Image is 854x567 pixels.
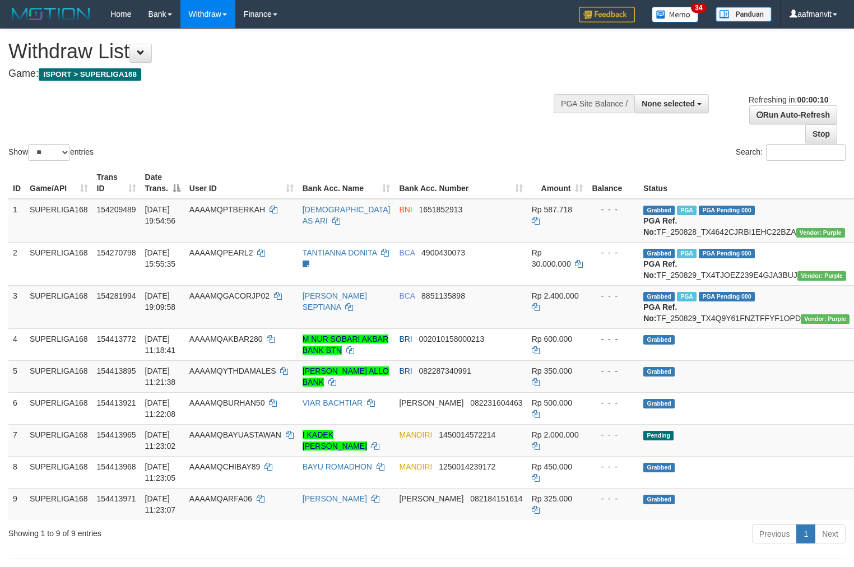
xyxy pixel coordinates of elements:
[189,494,252,503] span: AAAAMQARFA06
[643,335,675,345] span: Grabbed
[643,259,677,280] b: PGA Ref. No:
[532,205,572,214] span: Rp 587.718
[145,334,176,355] span: [DATE] 11:18:41
[639,199,854,243] td: TF_250828_TX4642CJRBI1EHC22BZA
[97,248,136,257] span: 154270798
[303,430,367,450] a: I KADEK [PERSON_NAME]
[643,399,675,408] span: Grabbed
[8,523,347,539] div: Showing 1 to 9 of 9 entries
[421,248,465,257] span: Copy 4900430073 to clipboard
[554,94,634,113] div: PGA Site Balance /
[399,205,412,214] span: BNI
[532,248,571,268] span: Rp 30.000.000
[532,366,572,375] span: Rp 350.000
[592,290,634,301] div: - - -
[592,333,634,345] div: - - -
[28,144,70,161] select: Showentries
[303,398,363,407] a: VIAR BACHTIAR
[797,271,846,281] span: Vendor URL: https://trx4.1velocity.biz
[141,167,185,199] th: Date Trans.: activate to sort column descending
[25,360,92,392] td: SUPERLIGA168
[189,291,270,300] span: AAAAMQGACORJP02
[532,334,572,343] span: Rp 600.000
[527,167,588,199] th: Amount: activate to sort column ascending
[8,456,25,488] td: 8
[643,495,675,504] span: Grabbed
[643,249,675,258] span: Grabbed
[189,366,276,375] span: AAAAMQYTHDAMALES
[25,328,92,360] td: SUPERLIGA168
[752,524,797,543] a: Previous
[643,303,677,323] b: PGA Ref. No:
[677,292,697,301] span: Marked by aafnonsreyleab
[25,285,92,328] td: SUPERLIGA168
[677,206,697,215] span: Marked by aafchhiseyha
[805,124,837,143] a: Stop
[145,205,176,225] span: [DATE] 19:54:56
[439,462,495,471] span: Copy 1250014239172 to clipboard
[592,365,634,377] div: - - -
[532,398,572,407] span: Rp 500.000
[97,205,136,214] span: 154209489
[8,424,25,456] td: 7
[592,461,634,472] div: - - -
[419,205,462,214] span: Copy 1651852913 to clipboard
[587,167,639,199] th: Balance
[419,334,484,343] span: Copy 002010158000213 to clipboard
[532,494,572,503] span: Rp 325.000
[8,144,94,161] label: Show entries
[399,398,463,407] span: [PERSON_NAME]
[736,144,846,161] label: Search:
[303,462,372,471] a: BAYU ROMADHON
[532,462,572,471] span: Rp 450.000
[25,424,92,456] td: SUPERLIGA168
[691,3,706,13] span: 34
[699,292,755,301] span: PGA Pending
[592,493,634,504] div: - - -
[97,430,136,439] span: 154413965
[303,248,377,257] a: TANTIANNA DONITA
[303,366,389,387] a: [PERSON_NAME] ALLO BANK
[145,494,176,514] span: [DATE] 11:23:07
[797,95,828,104] strong: 00:00:10
[303,205,391,225] a: [DEMOGRAPHIC_DATA] AS ARI
[97,334,136,343] span: 154413772
[652,7,699,22] img: Button%20Memo.svg
[399,430,432,439] span: MANDIRI
[8,167,25,199] th: ID
[8,488,25,520] td: 9
[189,334,263,343] span: AAAAMQAKBAR280
[470,494,522,503] span: Copy 082184151614 to clipboard
[643,463,675,472] span: Grabbed
[25,167,92,199] th: Game/API: activate to sort column ascending
[592,397,634,408] div: - - -
[399,291,415,300] span: BCA
[639,242,854,285] td: TF_250829_TX4TJOEZ239E4GJA3BUJ
[8,392,25,424] td: 6
[643,292,675,301] span: Grabbed
[677,249,697,258] span: Marked by aafmaleo
[185,167,298,199] th: User ID: activate to sort column ascending
[532,430,579,439] span: Rp 2.000.000
[399,462,432,471] span: MANDIRI
[815,524,846,543] a: Next
[8,242,25,285] td: 2
[716,7,772,22] img: panduan.png
[592,204,634,215] div: - - -
[97,462,136,471] span: 154413968
[399,334,412,343] span: BRI
[189,205,265,214] span: AAAAMQPTBERKAH
[145,398,176,419] span: [DATE] 11:22:08
[145,462,176,482] span: [DATE] 11:23:05
[97,366,136,375] span: 154413895
[470,398,522,407] span: Copy 082231604463 to clipboard
[801,314,850,324] span: Vendor URL: https://trx4.1velocity.biz
[97,398,136,407] span: 154413921
[303,334,388,355] a: M NUR SOBARI AKBAR BANK BTN
[421,291,465,300] span: Copy 8851135898 to clipboard
[8,285,25,328] td: 3
[8,6,94,22] img: MOTION_logo.png
[532,291,579,300] span: Rp 2.400.000
[394,167,527,199] th: Bank Acc. Number: activate to sort column ascending
[145,248,176,268] span: [DATE] 15:55:35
